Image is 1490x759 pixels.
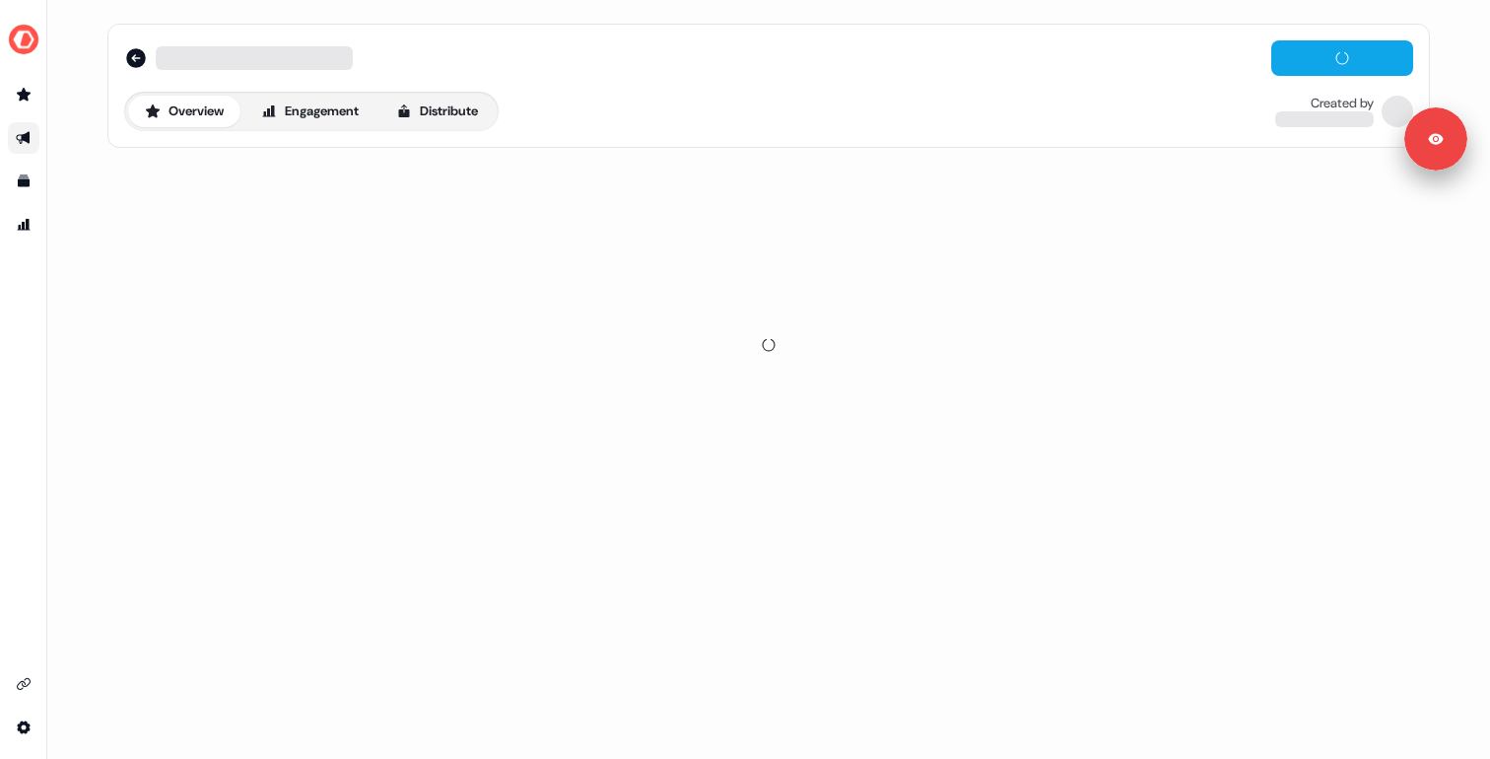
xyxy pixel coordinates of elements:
[8,668,39,700] a: Go to integrations
[1311,96,1374,111] div: Created by
[379,96,495,127] button: Distribute
[244,96,375,127] button: Engagement
[8,79,39,110] a: Go to prospects
[8,166,39,197] a: Go to templates
[8,712,39,743] a: Go to integrations
[8,209,39,241] a: Go to attribution
[8,122,39,154] a: Go to outbound experience
[128,96,240,127] button: Overview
